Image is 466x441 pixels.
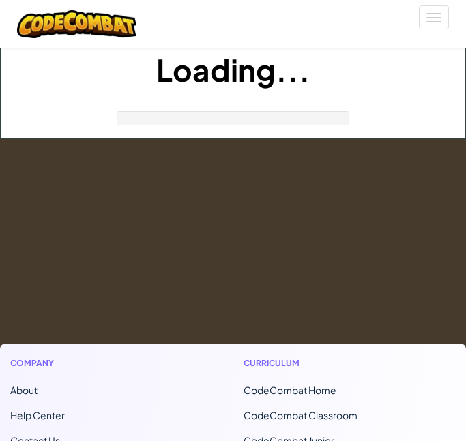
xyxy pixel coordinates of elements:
span: CodeCombat Home [244,384,336,396]
a: CodeCombat Classroom [244,409,358,421]
h1: Company [10,357,223,369]
h1: Loading... [1,48,465,91]
img: CodeCombat logo [17,10,136,38]
h1: Curriculum [244,357,456,369]
a: Help Center [10,409,65,421]
a: About [10,384,38,396]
